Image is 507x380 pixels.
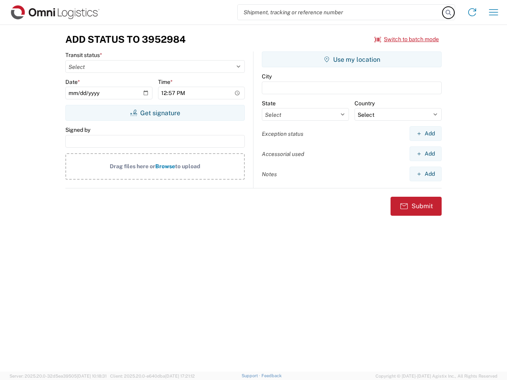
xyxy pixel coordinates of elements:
[374,33,439,46] button: Switch to batch mode
[262,171,277,178] label: Notes
[410,167,442,181] button: Add
[77,374,107,378] span: [DATE] 10:18:31
[410,146,442,161] button: Add
[262,73,272,80] label: City
[155,163,175,169] span: Browse
[10,374,107,378] span: Server: 2025.20.0-32d5ea39505
[65,78,80,85] label: Date
[65,105,245,121] button: Get signature
[262,150,304,158] label: Accessorial used
[165,374,195,378] span: [DATE] 17:21:12
[410,126,442,141] button: Add
[262,51,442,67] button: Use my location
[238,5,443,20] input: Shipment, tracking or reference number
[175,163,200,169] span: to upload
[65,34,186,45] h3: Add Status to 3952984
[355,100,375,107] label: Country
[262,100,276,107] label: State
[65,51,102,59] label: Transit status
[110,163,155,169] span: Drag files here or
[261,373,282,378] a: Feedback
[262,130,303,137] label: Exception status
[391,197,442,216] button: Submit
[110,374,195,378] span: Client: 2025.20.0-e640dba
[158,78,173,85] label: Time
[65,126,90,133] label: Signed by
[375,372,497,380] span: Copyright © [DATE]-[DATE] Agistix Inc., All Rights Reserved
[242,373,261,378] a: Support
